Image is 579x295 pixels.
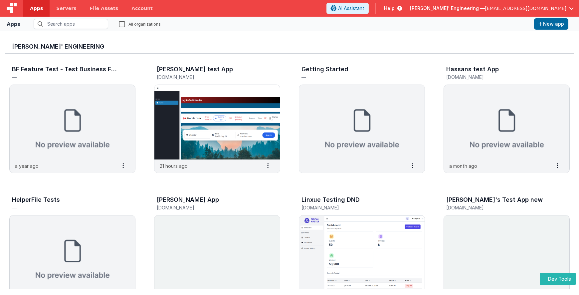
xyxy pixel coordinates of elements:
span: AI Assistant [338,5,364,12]
h3: Linxue Testing DND [301,196,360,203]
button: AI Assistant [326,3,369,14]
h3: HelperFile Tests [12,196,60,203]
h5: [DOMAIN_NAME] [157,75,264,80]
button: [PERSON_NAME]' Engineering — [EMAIL_ADDRESS][DOMAIN_NAME] [410,5,574,12]
span: File Assets [90,5,118,12]
button: Dev Tools [540,273,576,285]
label: All organizations [119,21,161,27]
span: Servers [56,5,76,12]
h3: Getting Started [301,66,348,73]
h3: Hassans test App [446,66,499,73]
span: Apps [30,5,43,12]
div: Apps [7,20,20,28]
h5: [DOMAIN_NAME] [446,205,553,210]
h3: [PERSON_NAME]'s Test App new [446,196,543,203]
span: [PERSON_NAME]' Engineering — [410,5,485,12]
h5: [DOMAIN_NAME] [301,205,408,210]
span: [EMAIL_ADDRESS][DOMAIN_NAME] [485,5,566,12]
h3: [PERSON_NAME] App [157,196,219,203]
p: a year ago [15,162,39,169]
h5: — [301,75,408,80]
h3: [PERSON_NAME]' Engineering [12,43,567,50]
p: 21 hours ago [160,162,188,169]
h3: BF Feature Test - Test Business File [12,66,117,73]
span: Help [384,5,395,12]
h5: [DOMAIN_NAME] [446,75,553,80]
button: New app [534,18,568,30]
input: Search apps [34,19,108,29]
p: a month ago [449,162,477,169]
h3: [PERSON_NAME] test App [157,66,233,73]
h5: [DOMAIN_NAME] [157,205,264,210]
h5: — [12,75,119,80]
h5: — [12,205,119,210]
